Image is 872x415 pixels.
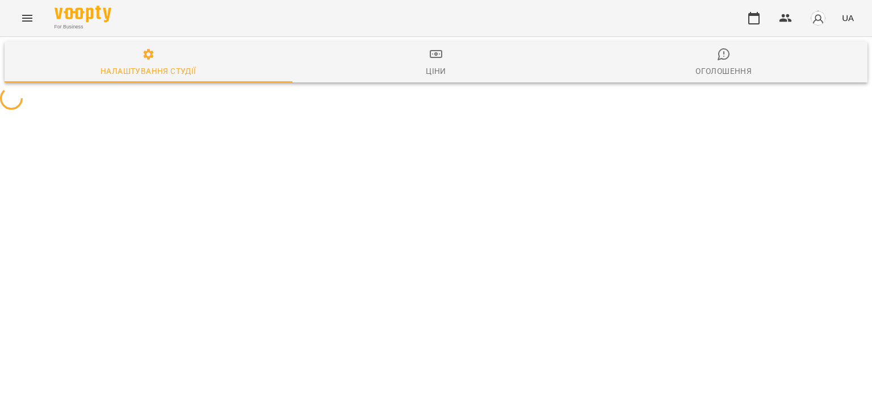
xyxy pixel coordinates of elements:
span: For Business [54,23,111,31]
div: Налаштування студії [100,64,196,78]
div: Оголошення [695,64,752,78]
span: UA [842,12,854,24]
button: UA [837,7,858,28]
button: Menu [14,5,41,32]
div: Ціни [426,64,446,78]
img: Voopty Logo [54,6,111,22]
img: avatar_s.png [810,10,826,26]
